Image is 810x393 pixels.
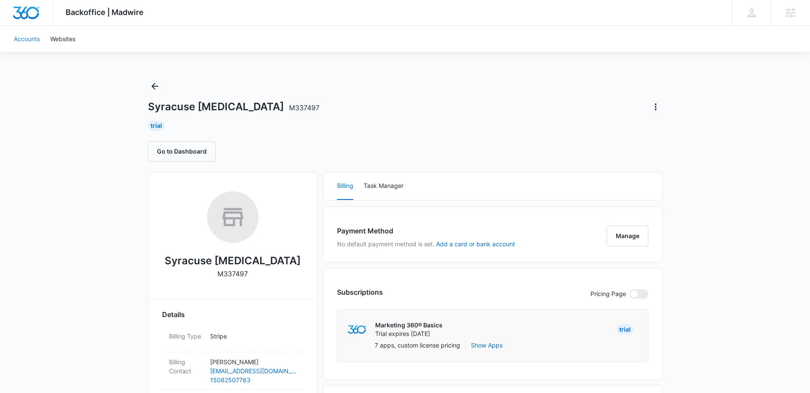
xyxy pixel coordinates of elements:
[436,241,515,247] button: Add a card or bank account
[162,326,304,352] div: Billing TypeStripe
[169,332,203,341] dt: Billing Type
[607,226,648,246] button: Manage
[590,289,626,299] p: Pricing Page
[337,226,515,236] h3: Payment Method
[148,121,165,131] div: Trial
[45,26,81,52] a: Websites
[210,357,297,366] p: [PERSON_NAME]
[210,366,297,375] a: [EMAIL_ADDRESS][DOMAIN_NAME]
[337,287,383,297] h3: Subscriptions
[217,269,248,279] p: M337497
[162,309,185,320] span: Details
[9,26,45,52] a: Accounts
[649,100,662,114] button: Actions
[375,321,443,330] p: Marketing 360® Basics
[471,341,503,350] button: Show Apps
[148,79,162,93] button: Back
[337,239,515,248] p: No default payment method is set.
[148,100,319,113] h1: Syracuse [MEDICAL_DATA]
[375,330,443,338] p: Trial expires [DATE]
[337,172,353,200] button: Billing
[348,325,366,334] img: marketing360Logo
[375,341,460,350] p: 7 apps, custom license pricing
[210,375,297,384] a: 15082507763
[169,357,203,375] dt: Billing Contact
[162,352,304,390] div: Billing Contact[PERSON_NAME][EMAIL_ADDRESS][DOMAIN_NAME]15082507763
[364,172,403,200] button: Task Manager
[148,141,216,162] button: Go to Dashboard
[289,103,319,112] span: M337497
[66,8,144,17] span: Backoffice | Madwire
[617,324,633,335] div: Trial
[210,332,297,341] p: Stripe
[165,253,301,269] h2: Syracuse [MEDICAL_DATA]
